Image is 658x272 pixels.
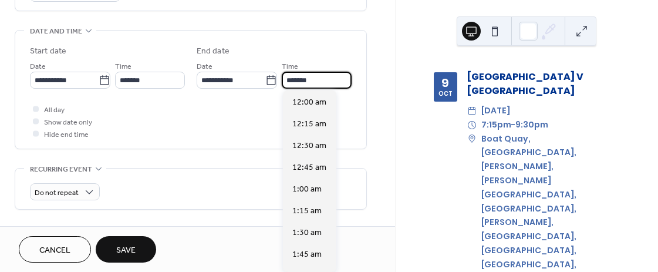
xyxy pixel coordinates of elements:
[282,61,298,73] span: Time
[116,244,136,257] span: Save
[292,161,326,173] span: 12:45 am
[467,132,477,146] div: ​
[292,248,322,260] span: 1:45 am
[292,226,322,239] span: 1:30 am
[515,118,548,132] span: 9:30pm
[438,91,453,97] div: Oct
[292,117,326,130] span: 12:15 am
[481,118,511,132] span: 7:15pm
[44,104,65,116] span: All day
[115,61,131,73] span: Time
[44,129,89,141] span: Hide end time
[19,236,91,263] button: Cancel
[511,118,515,132] span: -
[467,104,477,118] div: ​
[96,236,156,263] button: Save
[30,45,66,58] div: Start date
[467,118,477,132] div: ​
[39,244,70,257] span: Cancel
[30,163,92,176] span: Recurring event
[292,96,326,108] span: 12:00 am
[44,116,92,129] span: Show date only
[197,45,230,58] div: End date
[35,186,79,200] span: Do not repeat
[292,183,322,195] span: 1:00 am
[197,61,212,73] span: Date
[292,204,322,217] span: 1:15 am
[292,139,326,152] span: 12:30 am
[481,104,510,118] span: [DATE]
[467,70,620,98] div: [GEOGRAPHIC_DATA] V [GEOGRAPHIC_DATA]
[441,77,449,89] div: 9
[30,224,76,236] span: Event image
[30,25,82,38] span: Date and time
[30,61,46,73] span: Date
